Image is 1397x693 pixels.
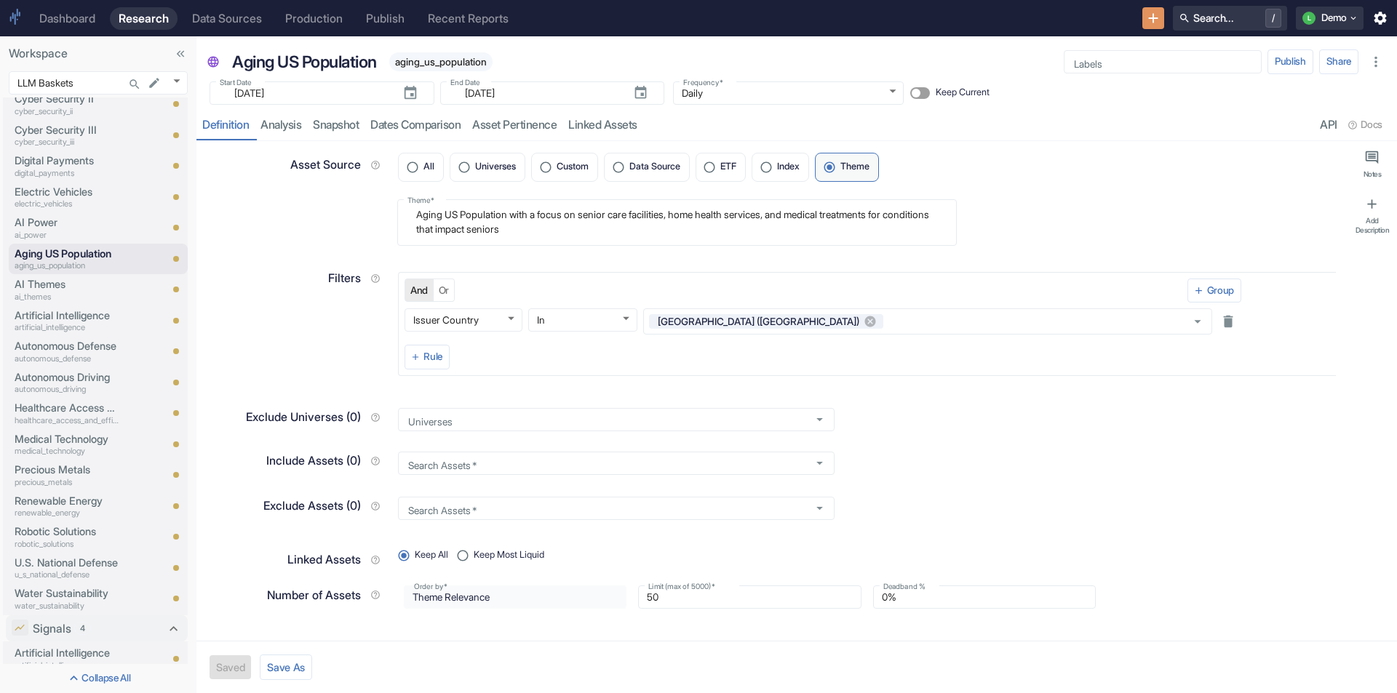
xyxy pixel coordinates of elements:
p: AI Power [15,215,119,231]
a: AI Powerai_power [15,215,119,241]
div: [GEOGRAPHIC_DATA] ([GEOGRAPHIC_DATA]) [649,314,883,329]
p: Linked Assets [287,551,361,569]
span: Index [777,162,800,172]
p: Precious Metals [15,462,119,478]
button: Delete rule [1217,310,1240,333]
p: cyber_security_iii [15,136,119,148]
p: ai_themes [15,291,119,303]
div: Production [285,12,343,25]
span: Data Source [629,162,680,172]
label: Frequency [683,77,723,88]
p: Include Assets (0) [266,452,361,470]
label: Order by [414,581,447,592]
div: Dashboard [39,12,95,25]
a: Production [276,7,351,30]
a: Asset Pertinence [466,111,562,140]
a: analysis [255,111,307,140]
p: artificial_intelligence [15,321,119,334]
p: Renewable Energy [15,493,119,509]
button: Search... [124,74,145,95]
a: AI Themesai_themes [15,276,119,303]
a: Healthcare Access and Efficiencyhealthcare_access_and_efficiency [15,400,119,426]
a: Publish [357,7,413,30]
p: Autonomous Defense [15,338,119,354]
span: Keep Most Liquid [474,548,544,562]
button: Search.../ [1173,6,1287,31]
p: cyber_security_ii [15,105,119,118]
p: Cyber Security II [15,91,119,107]
a: Precious Metalsprecious_metals [15,462,119,488]
div: Definition [202,118,249,132]
div: Publish [366,12,405,25]
p: water_sustainability [15,600,119,612]
a: Water Sustainabilitywater_sustainability [15,585,119,612]
div: Recent Reports [428,12,509,25]
a: Snapshot [307,111,365,140]
a: Autonomous Drivingautonomous_driving [15,369,119,396]
a: Recent Reports [419,7,517,30]
label: End Date [450,77,480,88]
button: Share [1319,49,1358,74]
p: autonomous_driving [15,383,119,396]
button: And [405,279,434,302]
button: Open [811,410,829,429]
button: New Resource [1142,7,1165,30]
label: Limit (max of 5000) [648,581,715,592]
input: yyyy-mm-dd [226,84,391,102]
p: healthcare_access_and_efficiency [15,414,119,427]
button: Collapse Sidebar [170,44,191,64]
div: Daily [673,81,904,105]
p: autonomous_defense [15,353,119,365]
a: Aging US Populationaging_us_population [15,246,119,272]
div: Add Description [1353,216,1391,234]
p: AI Themes [15,276,119,292]
p: artificial_intelligence [15,660,119,672]
div: Data Sources [192,12,262,25]
input: yyyy-mm-dd [456,84,621,102]
p: robotic_solutions [15,538,119,550]
span: Theme [840,162,869,172]
p: Exclude Assets (0) [263,497,361,515]
label: Theme [407,195,434,206]
a: Artificial Intelligenceartificial_intelligence [15,645,119,671]
a: Cyber Security IIIcyber_security_iii [15,122,119,148]
a: Data Sources [183,7,271,30]
button: Open [811,454,829,473]
div: resource tabs [196,111,1397,140]
button: edit [144,73,164,93]
p: Water Sustainability [15,585,119,601]
div: LLM Baskets [9,71,188,95]
p: Artificial Intelligence [15,645,119,661]
label: Deadband % [883,581,926,592]
span: aging_us_population [389,56,493,68]
a: Dates Comparison [365,111,466,140]
button: Group [1187,279,1241,303]
p: precious_metals [15,476,119,489]
div: Research [119,12,169,25]
div: Aging US Population [228,46,381,79]
span: Universe [207,56,220,71]
div: Signals4 [6,615,188,641]
span: Keep All [415,548,448,562]
span: Universes [475,162,516,172]
p: Filters [328,270,361,287]
a: Medical Technologymedical_technology [15,431,119,457]
div: In [528,308,637,332]
a: Artificial Intelligenceartificial_intelligence [15,308,119,334]
p: aging_us_population [15,260,119,272]
p: Workspace [9,45,188,63]
a: Renewable Energyrenewable_energy [15,493,119,519]
a: API [1314,111,1343,140]
p: Healthcare Access and Efficiency [15,400,119,416]
a: Electric Vehicleselectric_vehicles [15,184,119,210]
span: [GEOGRAPHIC_DATA] ([GEOGRAPHIC_DATA]) [652,315,868,329]
p: electric_vehicles [15,198,119,210]
p: Exclude Universes (0) [246,409,361,426]
p: Aging US Population [232,49,377,74]
input: Universes [402,413,803,426]
div: L [1302,12,1316,25]
div: Theme Relevance [404,585,626,609]
p: Asset Source [290,156,361,174]
p: Electric Vehicles [15,184,119,200]
p: Medical Technology [15,431,119,447]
